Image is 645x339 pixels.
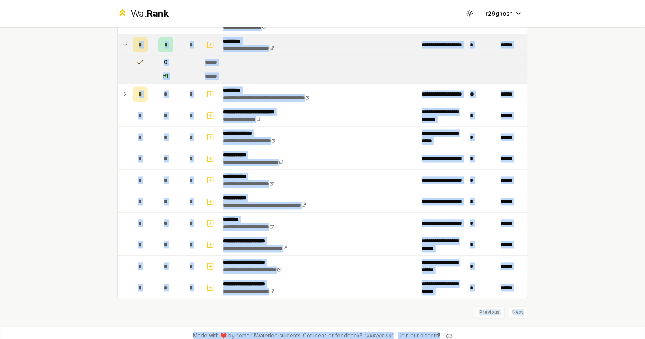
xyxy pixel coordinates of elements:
[480,7,528,20] button: r29ghosh
[117,8,169,20] a: WatRank
[364,333,392,339] a: Contact us!
[131,8,169,20] div: Wat
[147,8,169,19] span: Rank
[151,56,181,69] td: 0
[163,73,169,80] div: # 1
[486,9,513,18] span: r29ghosh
